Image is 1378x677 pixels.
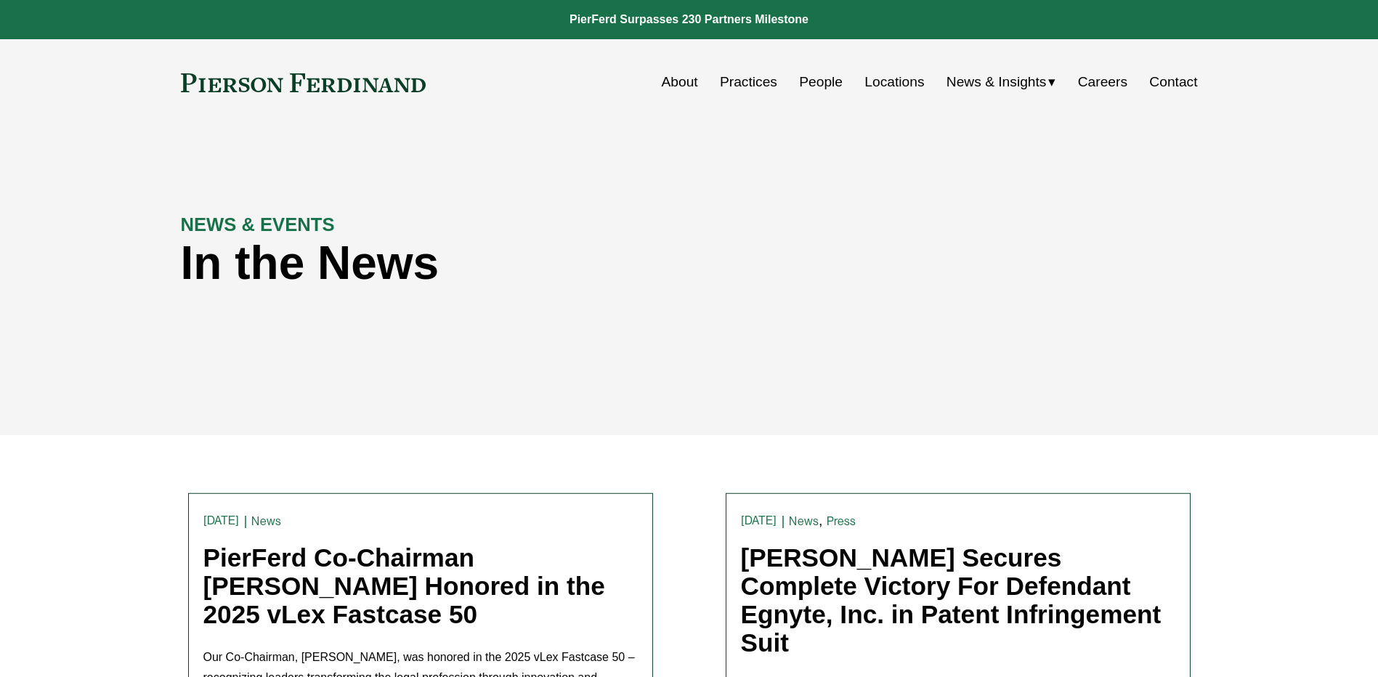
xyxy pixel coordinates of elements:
[662,68,698,96] a: About
[203,515,240,527] time: [DATE]
[799,68,843,96] a: People
[720,68,777,96] a: Practices
[251,514,281,528] a: News
[947,70,1047,95] span: News & Insights
[947,68,1056,96] a: folder dropdown
[1149,68,1197,96] a: Contact
[181,214,335,235] strong: NEWS & EVENTS
[827,514,856,528] a: Press
[181,237,944,290] h1: In the News
[203,543,605,628] a: PierFerd Co-Chairman [PERSON_NAME] Honored in the 2025 vLex Fastcase 50
[864,68,924,96] a: Locations
[789,514,819,528] a: News
[741,515,777,527] time: [DATE]
[741,543,1162,656] a: [PERSON_NAME] Secures Complete Victory For Defendant Egnyte, Inc. in Patent Infringement Suit
[819,513,822,528] span: ,
[1078,68,1127,96] a: Careers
